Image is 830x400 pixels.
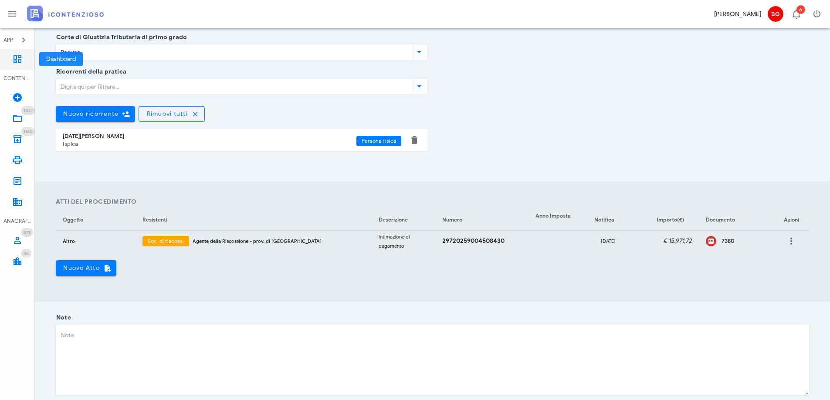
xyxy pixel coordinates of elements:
[601,238,616,244] small: [DATE]
[664,237,692,245] em: € 15.971,72
[193,238,364,245] div: Agente della Riscossione - prov. di [GEOGRAPHIC_DATA]
[657,216,684,223] span: Importo(€)
[56,210,136,231] th: Oggetto: Non ordinato. Attiva per ordinare in ordine crescente.
[63,264,109,272] span: Nuovo Atto
[21,106,35,115] span: Distintivo
[372,210,436,231] th: Descrizione: Non ordinato. Attiva per ordinare in ordine crescente.
[786,3,806,24] button: Distintivo
[3,217,31,225] div: ANAGRAFICA
[24,129,32,134] span: 1160
[379,234,410,249] small: Intimazione di pagamento
[21,127,35,136] span: Distintivo
[442,237,505,245] strong: 29720259004508430
[706,216,735,223] span: Documento
[582,210,635,231] th: Notifica: Non ordinato. Attiva per ordinare in ordine crescente.
[699,210,773,231] th: Documento
[714,10,761,19] div: [PERSON_NAME]
[722,238,766,245] div: Clicca per aprire un'anteprima del file o scaricarlo
[706,236,716,246] div: Clicca per aprire un'anteprima del file o scaricarlo
[136,210,371,231] th: Resistenti
[362,136,396,146] span: Persona Fisica
[63,141,356,148] div: Ispica
[765,3,786,24] button: BG
[722,238,766,245] div: 7380
[784,216,799,223] span: Azioni
[435,210,528,231] th: Numero: Non ordinato. Attiva per ordinare in ordine crescente.
[148,236,184,246] span: Soc. di riscoss.
[635,210,699,231] th: Importo(€): Non ordinato. Attiva per ordinare in ordine crescente.
[56,197,809,206] h4: Atti del Procedimento
[24,108,33,114] span: 1042
[146,110,188,118] span: Rimuovi tutti
[21,228,33,237] span: Distintivo
[63,133,356,140] div: [DATE][PERSON_NAME]
[56,106,135,122] button: Nuovo ricorrente
[63,216,83,223] span: Oggetto
[796,5,805,14] span: Distintivo
[379,216,408,223] span: Descrizione
[773,210,809,231] th: Azioni
[27,6,104,21] img: logo-text-2x.png
[63,110,119,118] span: Nuovo ricorrente
[56,45,410,60] input: Corte di Giustizia Tributaria di primo grado
[54,33,187,42] label: Corte di Giustizia Tributaria di primo grado
[54,313,71,322] label: Note
[594,216,614,223] span: Notifica
[24,230,30,235] span: 573
[56,260,116,276] button: Nuovo Atto
[409,135,420,145] button: Elimina
[3,74,31,82] div: CONTENZIOSO
[142,216,167,223] span: Resistenti
[442,216,462,223] span: Numero
[63,238,75,244] small: Altro
[56,79,410,94] input: Digita qui per filtrare...
[24,251,29,256] span: 55
[528,210,582,231] th: Anno Imposta: Non ordinato. Attiva per ordinare in ordine crescente.
[535,212,571,219] span: Anno Imposta
[139,106,205,122] button: Rimuovi tutti
[54,67,126,76] label: Ricorrenti della pratica
[768,6,783,22] span: BG
[21,249,31,258] span: Distintivo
